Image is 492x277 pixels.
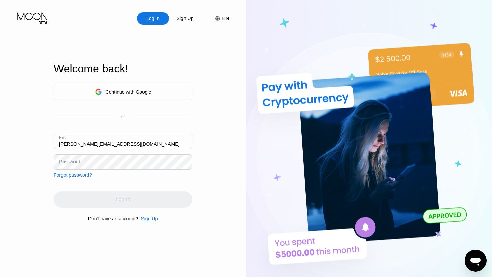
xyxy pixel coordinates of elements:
div: Log In [146,15,160,22]
div: Continue with Google [54,84,192,100]
div: or [121,115,125,119]
div: Sign Up [138,216,158,221]
div: Welcome back! [54,62,192,75]
div: EN [222,16,229,21]
div: Email [59,135,69,140]
div: Password [59,159,80,164]
div: Sign Up [176,15,194,22]
div: Sign Up [141,216,158,221]
div: Continue with Google [106,89,151,95]
iframe: Button to launch messaging window [465,250,487,272]
div: EN [208,12,229,25]
div: Log In [137,12,169,25]
div: Forgot password? [54,172,92,178]
div: Don't have an account? [88,216,138,221]
div: Sign Up [169,12,201,25]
